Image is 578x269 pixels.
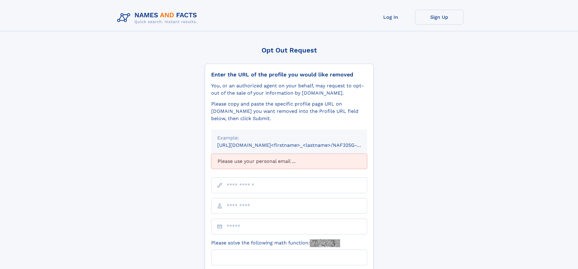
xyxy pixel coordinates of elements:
label: Please solve the following math function: [211,239,340,247]
div: Enter the URL of the profile you would like removed [211,71,367,78]
div: Opt Out Request [205,46,374,54]
img: Logo Names and Facts [115,10,202,26]
small: [URL][DOMAIN_NAME]<firstname>_<lastname>/NAF325G-xxxxxxxx [217,142,379,148]
a: Log In [367,10,415,25]
div: Please use your personal email ... [211,154,367,169]
div: Example: [217,134,361,142]
div: Please copy and paste the specific profile page URL on [DOMAIN_NAME] you want removed into the Pr... [211,100,367,122]
div: You, or an authorized agent on your behalf, may request to opt-out of the sale of your informatio... [211,82,367,97]
a: Sign Up [415,10,464,25]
